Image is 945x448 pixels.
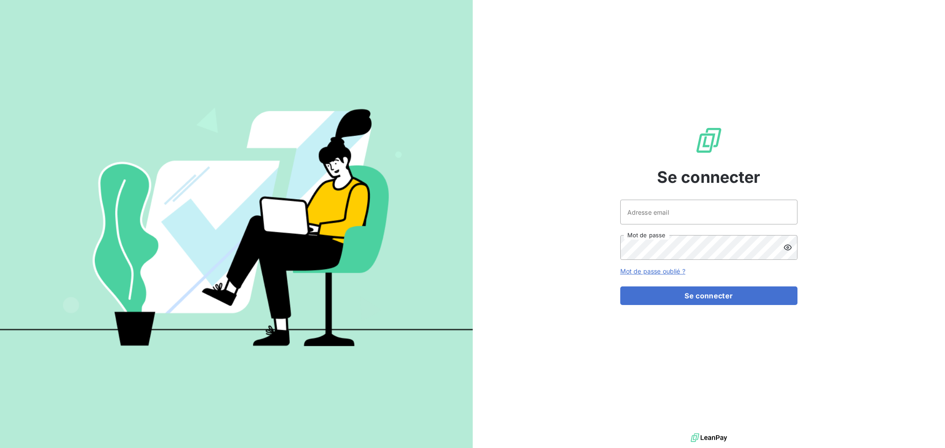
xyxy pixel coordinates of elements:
button: Se connecter [620,286,797,305]
input: placeholder [620,200,797,224]
a: Mot de passe oublié ? [620,267,685,275]
span: Se connecter [657,165,761,189]
img: Logo LeanPay [695,126,723,154]
img: logo [691,431,727,444]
